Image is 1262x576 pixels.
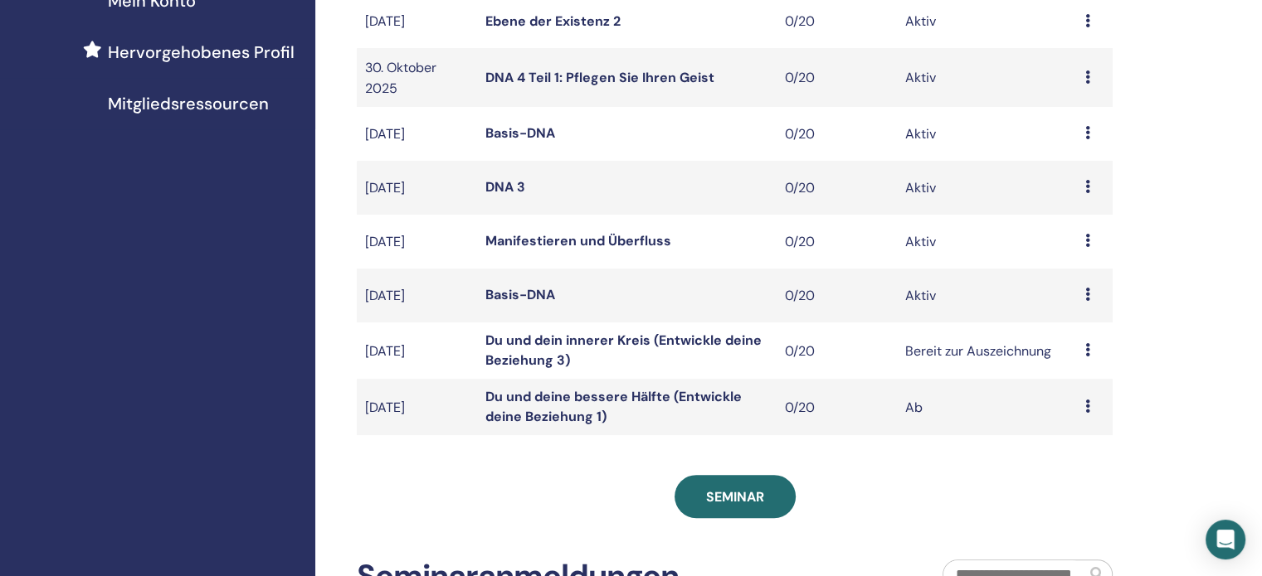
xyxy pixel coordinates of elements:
font: [DATE] [365,125,405,143]
font: Hervorgehobenes Profil [108,41,295,63]
a: Du und dein innerer Kreis (Entwickle deine Beziehung 3) [485,332,762,369]
font: Ab [905,399,923,416]
div: Öffnen Sie den Intercom Messenger [1206,520,1245,559]
a: DNA 4 Teil 1: Pflegen Sie Ihren Geist [485,69,714,86]
font: 0/20 [785,287,815,304]
font: 0/20 [785,69,815,86]
a: Du und deine bessere Hälfte (Entwickle deine Beziehung 1) [485,388,742,425]
a: DNA 3 [485,178,525,196]
font: [DATE] [365,179,405,196]
font: [DATE] [365,233,405,250]
font: Aktiv [905,12,936,30]
font: 30. Oktober 2025 [365,59,436,97]
font: 0/20 [785,342,815,360]
a: Seminar [675,475,796,518]
font: [DATE] [365,399,405,416]
font: [DATE] [365,342,405,360]
font: Aktiv [905,125,936,143]
font: Aktiv [905,179,936,196]
font: 0/20 [785,179,815,196]
font: Seminar [706,488,764,506]
font: [DATE] [365,287,405,304]
font: [DATE] [365,12,405,30]
font: 0/20 [785,12,815,30]
a: Ebene der Existenz 2 [485,12,621,30]
font: 0/20 [785,399,815,416]
font: Mitgliedsressourcen [108,93,269,114]
a: Basis-DNA [485,124,555,142]
font: Aktiv [905,69,936,86]
a: Manifestieren und Überfluss [485,232,671,249]
font: 0/20 [785,125,815,143]
font: 0/20 [785,233,815,250]
font: Bereit zur Auszeichnung [905,342,1051,360]
font: Aktiv [905,287,936,304]
font: Aktiv [905,233,936,250]
a: Basis-DNA [485,286,555,303]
